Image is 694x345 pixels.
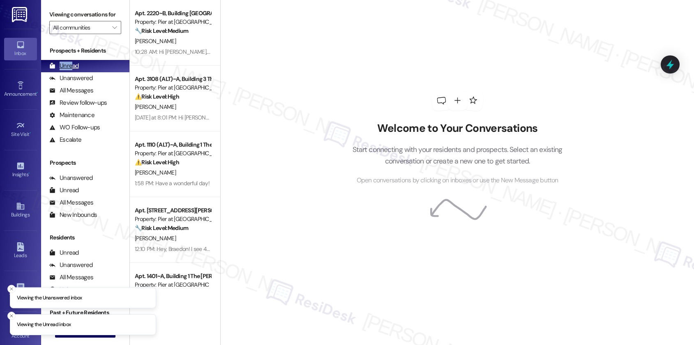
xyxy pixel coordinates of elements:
[135,272,211,281] div: Apt. 1401~A, Building 1 The [PERSON_NAME]
[135,103,176,110] span: [PERSON_NAME]
[49,261,93,269] div: Unanswered
[4,119,37,141] a: Site Visit •
[49,62,79,70] div: Unread
[28,170,30,176] span: •
[49,86,93,95] div: All Messages
[135,140,211,149] div: Apt. 1110 (ALT)~A, Building 1 The [PERSON_NAME]
[49,8,121,21] label: Viewing conversations for
[49,248,79,257] div: Unread
[357,175,558,186] span: Open conversations by clicking on inboxes or use the New Message button
[4,159,37,181] a: Insights •
[49,211,97,219] div: New Inbounds
[7,285,16,293] button: Close toast
[4,280,37,302] a: Templates •
[4,240,37,262] a: Leads
[49,123,100,132] div: WO Follow-ups
[4,199,37,221] a: Buildings
[37,90,38,96] span: •
[7,312,16,320] button: Close toast
[4,320,37,343] a: Account
[135,9,211,18] div: Apt. 2220~B, Building [GEOGRAPHIC_DATA][PERSON_NAME]
[135,18,211,26] div: Property: Pier at [GEOGRAPHIC_DATA]
[135,27,188,34] strong: 🔧 Risk Level: Medium
[135,206,211,215] div: Apt. [STREET_ADDRESS][PERSON_NAME]
[340,122,575,135] h2: Welcome to Your Conversations
[4,38,37,60] a: Inbox
[135,159,179,166] strong: ⚠️ Risk Level: High
[135,215,211,223] div: Property: Pier at [GEOGRAPHIC_DATA]
[135,83,211,92] div: Property: Pier at [GEOGRAPHIC_DATA]
[30,130,31,136] span: •
[49,198,93,207] div: All Messages
[49,111,95,120] div: Maintenance
[49,273,93,282] div: All Messages
[53,21,108,34] input: All communities
[49,136,81,144] div: Escalate
[135,149,211,158] div: Property: Pier at [GEOGRAPHIC_DATA]
[135,169,176,176] span: [PERSON_NAME]
[135,235,176,242] span: [PERSON_NAME]
[135,75,211,83] div: Apt. 3108 (ALT)~A, Building 3 The [PERSON_NAME]
[17,321,71,329] p: Viewing the Unread inbox
[49,186,79,195] div: Unread
[49,99,107,107] div: Review follow-ups
[49,174,93,182] div: Unanswered
[340,144,575,167] p: Start connecting with your residents and prospects. Select an existing conversation or create a n...
[41,159,129,167] div: Prospects
[41,46,129,55] div: Prospects + Residents
[112,24,117,31] i: 
[49,74,93,83] div: Unanswered
[17,294,82,301] p: Viewing the Unanswered inbox
[135,179,210,187] div: 1:58 PM: Have a wonderful day!
[135,37,176,45] span: [PERSON_NAME]
[135,281,211,289] div: Property: Pier at [GEOGRAPHIC_DATA]
[135,224,188,232] strong: 🔧 Risk Level: Medium
[41,233,129,242] div: Residents
[135,93,179,100] strong: ⚠️ Risk Level: High
[12,7,29,22] img: ResiDesk Logo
